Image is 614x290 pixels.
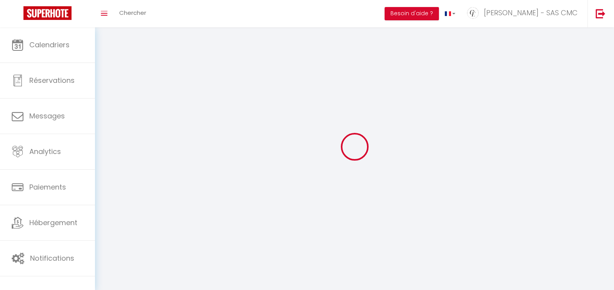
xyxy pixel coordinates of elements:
span: Calendriers [29,40,70,50]
span: Notifications [30,253,74,263]
img: Super Booking [23,6,72,20]
span: Chercher [119,9,146,17]
span: Analytics [29,147,61,156]
span: Paiements [29,182,66,192]
span: Réservations [29,75,75,85]
img: logout [596,9,605,18]
span: Hébergement [29,218,77,227]
img: ... [467,7,479,19]
button: Ouvrir le widget de chat LiveChat [6,3,30,27]
span: [PERSON_NAME] - SAS CMC [484,8,578,18]
span: Messages [29,111,65,121]
button: Besoin d'aide ? [385,7,439,20]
